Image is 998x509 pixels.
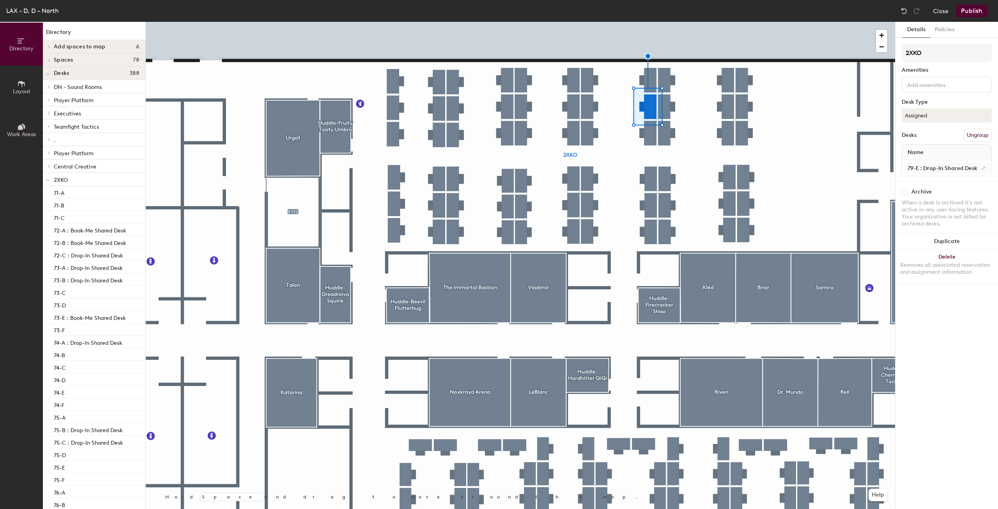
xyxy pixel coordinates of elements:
p: 71-B [54,200,64,209]
span: 2XKO [54,177,68,183]
button: Publish [956,5,987,17]
span: 6 [136,44,139,50]
button: DeleteRemoves all associated reservation and assignment information [895,249,998,284]
span: DN - Sound Rooms [54,84,102,90]
span: Directory [9,45,34,52]
span: Layout [13,88,30,95]
p: 74-F [54,400,64,409]
p: 75-F [54,475,65,484]
p: 72-C : Drop-In Shared Desk [54,250,123,259]
p: 75-A [54,412,65,421]
div: Archive [911,189,932,195]
p: 73-D [54,300,66,309]
span: Name [904,145,927,160]
button: Details [902,22,930,38]
span: Spaces [54,57,73,63]
button: Policies [930,22,959,38]
p: 73-A : Drop-In Shared Desk [54,262,123,271]
div: LAX - D, D - North [6,6,59,16]
div: Desk Type [902,99,992,105]
p: 76-A [54,487,65,496]
p: 74-A : Drop-In Shared Desk [54,337,122,346]
p: 75-B : Drop-In Shared Desk [54,425,123,434]
button: Duplicate [895,234,998,249]
p: 74-E [54,387,65,396]
span: . [54,137,55,144]
div: When a desk is archived it's not active in any user-facing features. Your organization is not bil... [902,199,992,227]
p: 74-D [54,375,65,384]
p: 76-B [54,500,65,509]
p: 75-C : Drop-In Shared Desk [54,437,123,446]
input: Unnamed desk [904,163,990,174]
p: 74-B [54,350,65,359]
h1: Directory [43,28,145,40]
span: Teamfight Tactics [54,124,99,130]
input: Add amenities [906,80,976,89]
p: 75-E [54,462,65,471]
p: 71-C [54,213,65,222]
p: 71-A [54,188,64,197]
p: 75-D [54,450,66,459]
button: Close [933,5,948,17]
span: 78 [133,57,139,63]
p: 73-C [54,287,66,296]
span: Executives [54,110,81,117]
div: Amenities [902,67,992,73]
img: Redo [913,7,920,15]
span: Add spaces to map [54,44,106,50]
button: Help [869,489,887,501]
span: Player Platform [54,150,94,157]
img: Undo [900,7,908,15]
p: 73-B : Drop-In Shared Desk [54,275,123,284]
span: Desks [54,70,69,76]
span: Player Platform [54,97,94,104]
p: 72-A : Book-Me Shared Desk [54,225,126,234]
div: Removes all associated reservation and assignment information [900,262,993,276]
button: Ungroup [963,129,992,142]
p: 74-C [54,362,65,371]
span: 388 [129,70,139,76]
p: 72-B : Book-Me Shared Desk [54,238,126,247]
p: 73-F [54,325,65,334]
span: Central Creative [54,163,96,170]
button: Assigned [902,108,992,122]
p: 73-E : Book-Me Shared Desk [54,312,126,321]
div: Desks [902,132,917,138]
span: Work Areas [7,131,36,138]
